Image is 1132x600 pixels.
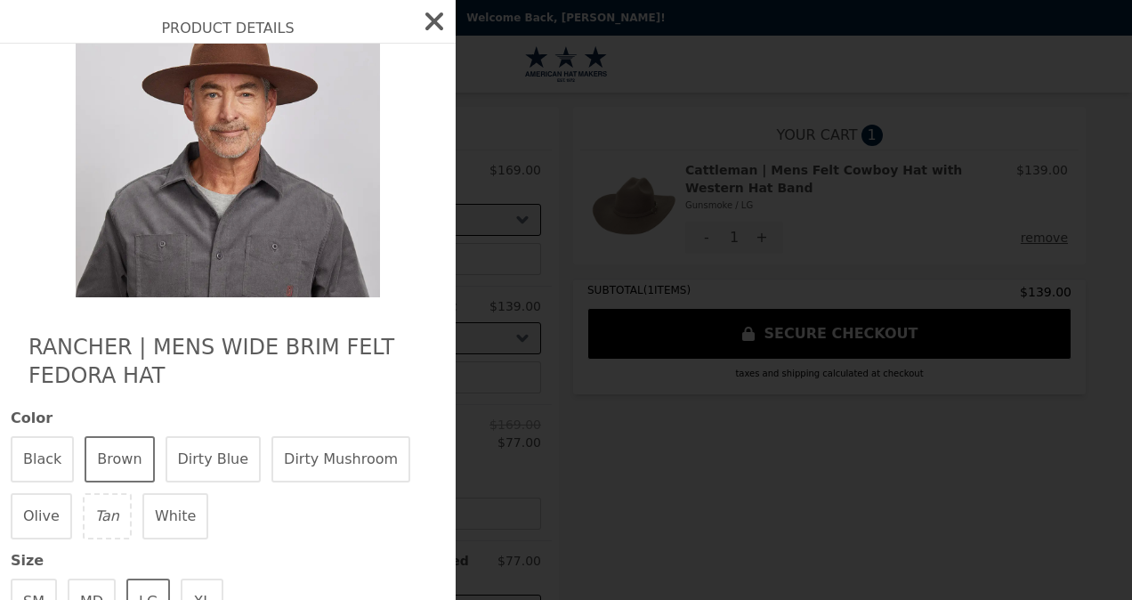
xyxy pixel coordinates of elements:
[142,493,209,539] button: White
[85,436,154,482] button: Brown
[11,436,74,482] button: Black
[11,550,445,572] span: Size
[11,493,72,539] button: Olive
[166,436,262,482] button: Dirty Blue
[11,408,445,429] span: Color
[83,493,132,539] button: Tan
[271,436,410,482] button: Dirty Mushroom
[28,333,427,390] h2: Rancher | Mens Wide Brim Felt Fedora Hat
